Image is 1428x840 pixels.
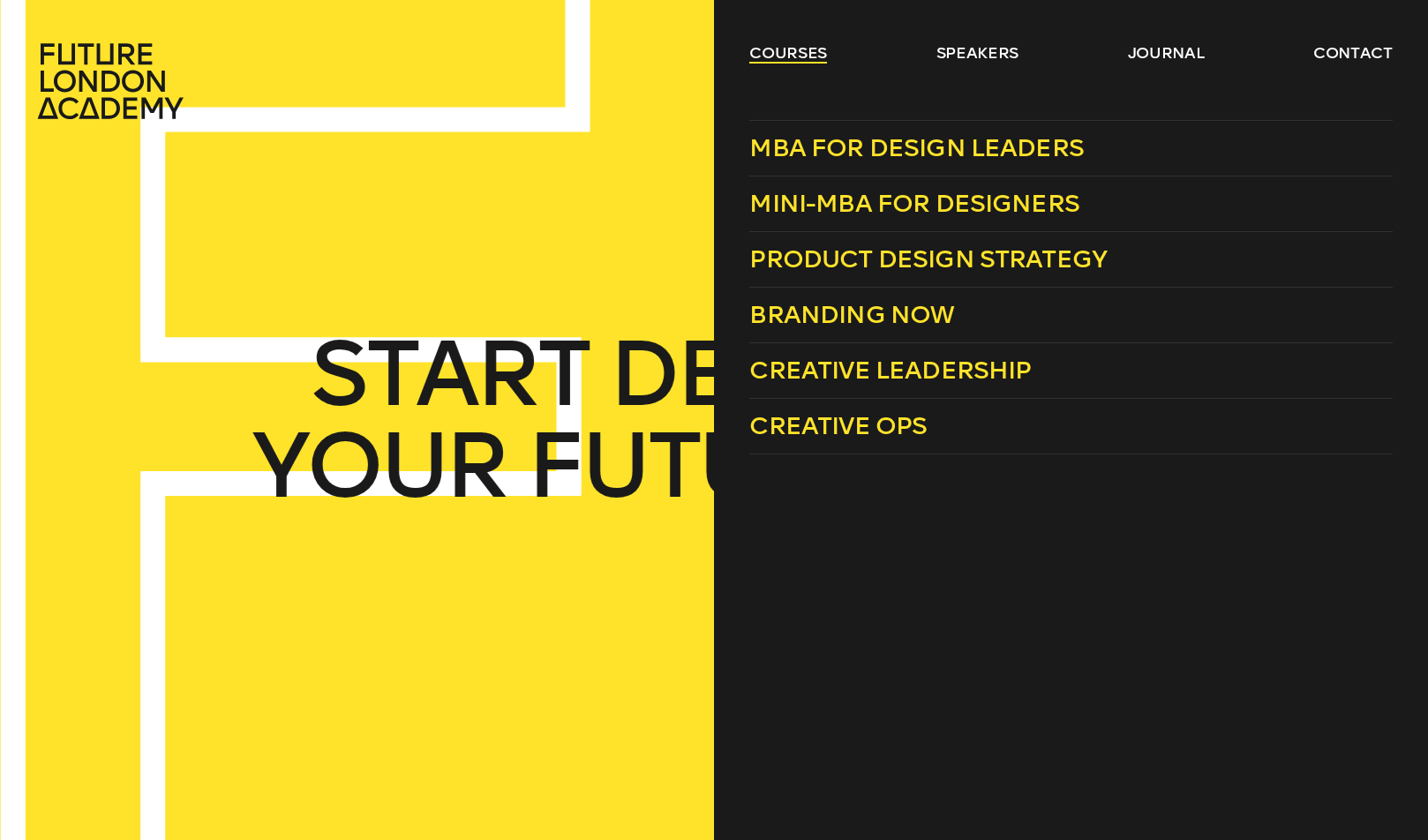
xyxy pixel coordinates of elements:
a: speakers [936,42,1018,64]
a: courses [749,42,827,64]
span: Branding Now [749,300,954,329]
a: Branding Now [749,288,1392,343]
a: Mini-MBA for Designers [749,176,1392,232]
a: contact [1313,42,1393,64]
a: Creative Leadership [749,343,1392,399]
a: Creative Ops [749,399,1392,454]
a: journal [1128,42,1205,64]
span: Mini-MBA for Designers [749,189,1079,218]
span: Creative Leadership [749,356,1031,385]
a: Product Design Strategy [749,232,1392,288]
a: MBA for Design Leaders [749,120,1392,176]
span: Creative Ops [749,411,927,440]
span: Product Design Strategy [749,244,1107,274]
span: MBA for Design Leaders [749,133,1084,162]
